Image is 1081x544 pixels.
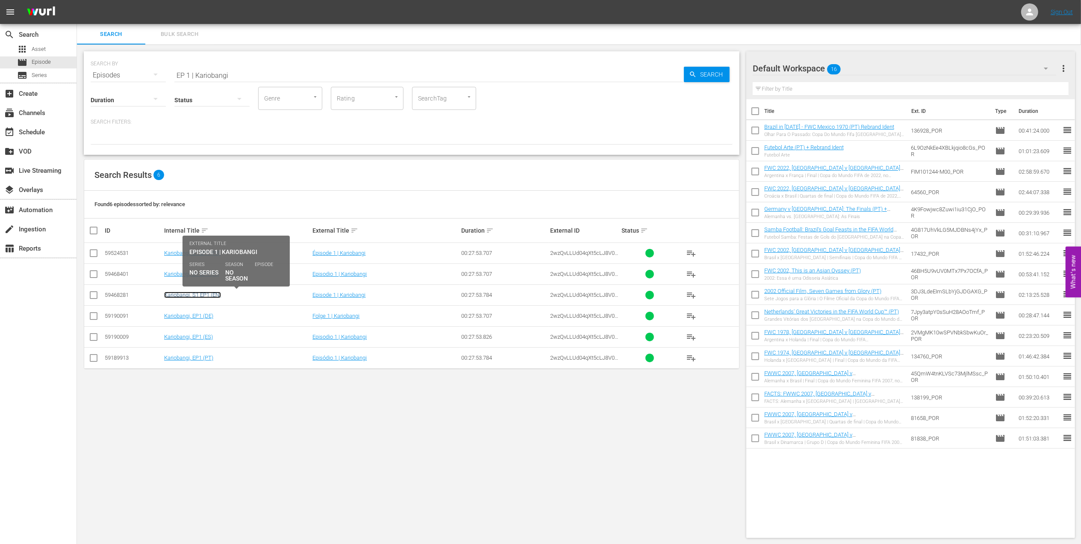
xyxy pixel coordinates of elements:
[4,224,15,234] span: Ingestion
[1062,207,1072,217] span: reorder
[995,372,1005,382] span: Episode
[461,313,548,319] div: 00:27:53.707
[311,93,319,101] button: Open
[1062,351,1072,361] span: reorder
[764,288,881,294] a: 2002 Official Film, Seven Games from Glory (PT)
[686,269,696,279] span: playlist_add
[32,58,51,66] span: Episode
[697,67,730,82] span: Search
[764,337,904,343] div: Argentina x Holanda | Final | Copa do Mundo FIFA [GEOGRAPHIC_DATA] 1978 | Jogo completo
[681,243,701,263] button: playlist_add
[4,185,15,195] span: Overlays
[1015,346,1062,367] td: 01:46:42.384
[622,225,678,236] div: Status
[312,271,367,277] a: Episodio 1 | Kariobangi
[764,296,904,302] div: Sete Jogos para a Glória | O Filme Oficial da Copa do Mundo FIFA 2002™
[312,313,359,319] a: Folge 1 | Kariobangi
[1015,120,1062,141] td: 00:41:24.000
[686,311,696,321] span: playlist_add
[312,292,365,298] a: Episode 1 | Kariobangi
[681,264,701,284] button: playlist_add
[990,99,1013,123] th: Type
[94,170,152,180] span: Search Results
[1015,325,1062,346] td: 02:23:20.509
[764,378,904,384] div: Alemanha x Brasil | Final | Copa do Mundo Feminina FIFA 2007, no [GEOGRAPHIC_DATA] | Jogo completo
[640,227,648,234] span: sort
[681,285,701,305] button: playlist_add
[764,329,904,342] a: FWC 1978, [GEOGRAPHIC_DATA] v [GEOGRAPHIC_DATA], Final - FMR (PT) +Rebrand promo 2
[764,124,894,130] a: Brazil in [DATE] - FWC Mexico 1970 (PT) Rebrand Ident
[995,433,1005,443] span: Episode
[164,334,213,340] a: Kariobangi, EP1 (ES)
[105,334,162,340] div: 59190009
[1066,247,1081,298] button: Open Feedback Widget
[312,355,367,361] a: Episódio 1 | Kariobangi
[1015,428,1062,449] td: 01:51:03.381
[907,408,992,428] td: 81658_POR
[164,355,213,361] a: Kariobangi, EP1 (PT)
[907,325,992,346] td: 2VMgMK10wSPVNbkSbwKuOr_POR
[550,334,618,346] span: 2wzQvLLUd04qXt5cLJ8V0e_ES
[1062,289,1072,299] span: reorder
[1062,186,1072,197] span: reorder
[150,30,209,39] span: Bulk Search
[351,227,358,234] span: sort
[4,89,15,99] span: Create
[1015,408,1062,428] td: 01:52:20.331
[164,271,219,277] a: Kariobangi, S1 EP1 (IT)
[5,7,15,17] span: menu
[1062,392,1072,402] span: reorder
[907,367,992,387] td: 45QmW4tnKLVSc73MjlMSsc_POR
[201,227,209,234] span: sort
[753,56,1056,80] div: Default Workspace
[764,132,904,137] div: Olhar Para O Passado: Copa Do Mundo Fifa [GEOGRAPHIC_DATA] 1970™
[461,225,548,236] div: Duration
[1062,310,1072,320] span: reorder
[550,250,618,263] span: 2wzQvLLUd04qXt5cLJ8V0e_FR
[764,308,899,315] a: Netherlands' Great Victories in the FIFA World Cup™ (PT)
[995,125,1005,136] span: Episode
[91,118,733,126] p: Search Filters:
[907,202,992,223] td: 4K9Fowjwc8Zuwi1iu31CjO_POR
[764,390,875,403] a: FACTS: FWWC 2007, [GEOGRAPHIC_DATA] v [GEOGRAPHIC_DATA] (PT)
[105,292,162,298] div: 59468281
[764,234,904,240] div: Futebol Samba: Festas de Gols do [GEOGRAPHIC_DATA] na Copa do Mundo da Fifa
[995,310,1005,320] span: Episode
[1015,284,1062,305] td: 02:13:25.528
[764,411,880,424] a: FWWC 2007, [GEOGRAPHIC_DATA] v [GEOGRAPHIC_DATA], Quarter-Finals - FMR (PT)
[764,185,904,198] a: FWC 2022, [GEOGRAPHIC_DATA] v [GEOGRAPHIC_DATA], Quarter-Finals - FMR (PT)
[461,250,548,256] div: 00:27:53.707
[995,228,1005,238] span: Episode
[94,201,185,207] span: Found 6 episodes sorted by: relevance
[82,30,140,39] span: Search
[995,290,1005,300] span: Episode
[1015,141,1062,161] td: 01:01:23.609
[1015,182,1062,202] td: 02:44:07.338
[4,146,15,157] span: VOD
[686,353,696,363] span: playlist_add
[461,355,548,361] div: 00:27:53.784
[105,313,162,319] div: 59190091
[995,166,1005,177] span: Episode
[1062,330,1072,340] span: reorder
[1015,223,1062,243] td: 00:31:10.967
[550,271,618,284] span: 2wzQvLLUd04qXt5cLJ8V0e_ITA
[550,227,619,234] div: External ID
[995,187,1005,197] span: Episode
[1062,269,1072,279] span: reorder
[21,2,62,22] img: ans4CAIJ8jUAAAAAAAAAAAAAAAAAAAAAAAAgQb4GAAAAAAAAAAAAAAAAAAAAAAAAJMjXAAAAAAAAAAAAAAAAAAAAAAAAgAT5G...
[907,161,992,182] td: FIM101244-M00_POR
[312,250,365,256] a: Épisode 1 | Kariobangi
[764,247,904,260] a: FWC 2002, [GEOGRAPHIC_DATA] v [GEOGRAPHIC_DATA], Semi-final - FMR (PT)
[764,152,844,158] div: Futebol Arte
[1015,264,1062,284] td: 00:53:41.152
[1015,387,1062,408] td: 00:39:20.613
[4,108,15,118] span: Channels
[1062,371,1072,381] span: reorder
[1051,9,1073,15] a: Sign Out
[4,30,15,40] span: Search
[1062,248,1072,258] span: reorder
[1015,305,1062,325] td: 00:28:47.144
[764,226,897,239] a: Samba Football: Brazil's Goal Feasts in the FIFA World Cup™ (PT)
[1015,367,1062,387] td: 01:50:10.401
